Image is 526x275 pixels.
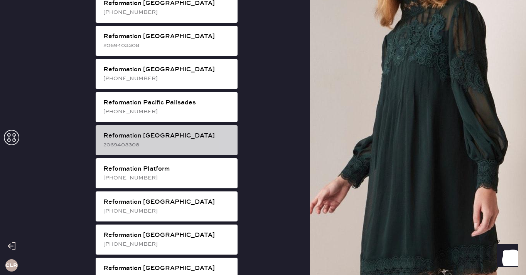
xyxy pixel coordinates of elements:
[103,8,231,17] div: [PHONE_NUMBER]
[103,98,231,107] div: Reformation Pacific Palisades
[5,263,17,268] h3: CLR
[103,240,231,248] div: [PHONE_NUMBER]
[103,164,231,174] div: Reformation Platform
[103,41,231,50] div: 2069403308
[103,65,231,74] div: Reformation [GEOGRAPHIC_DATA]
[103,32,231,41] div: Reformation [GEOGRAPHIC_DATA]
[489,240,523,273] iframe: Front Chat
[103,131,231,141] div: Reformation [GEOGRAPHIC_DATA]
[103,107,231,116] div: [PHONE_NUMBER]
[103,231,231,240] div: Reformation [GEOGRAPHIC_DATA]
[103,141,231,149] div: 2069403308
[103,198,231,207] div: Reformation [GEOGRAPHIC_DATA]
[103,207,231,215] div: [PHONE_NUMBER]
[103,174,231,182] div: [PHONE_NUMBER]
[103,74,231,83] div: [PHONE_NUMBER]
[103,264,231,273] div: Reformation [GEOGRAPHIC_DATA]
